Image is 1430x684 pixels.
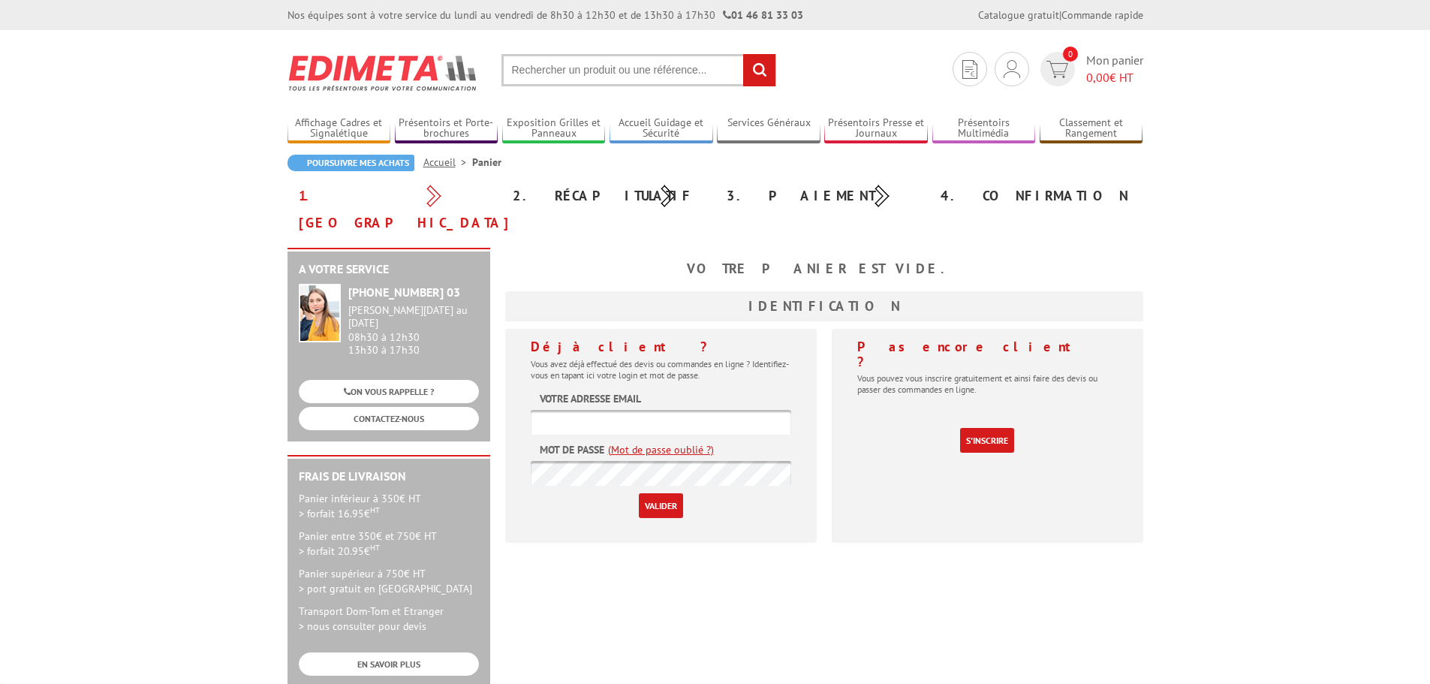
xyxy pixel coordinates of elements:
div: 2. Récapitulatif [501,182,715,209]
h4: Pas encore client ? [857,339,1118,369]
li: Panier [472,155,501,170]
a: devis rapide 0 Mon panier 0,00€ HT [1037,52,1143,86]
span: > nous consulter pour devis [299,619,426,633]
a: ON VOUS RAPPELLE ? [299,380,479,403]
p: Panier inférieur à 350€ HT [299,491,479,521]
span: > forfait 20.95€ [299,544,380,558]
p: Vous pouvez vous inscrire gratuitement et ainsi faire des devis ou passer des commandes en ligne. [857,372,1118,395]
input: Valider [639,493,683,518]
p: Panier supérieur à 750€ HT [299,566,479,596]
a: Catalogue gratuit [978,8,1059,22]
div: Nos équipes sont à votre service du lundi au vendredi de 8h30 à 12h30 et de 13h30 à 17h30 [288,8,803,23]
a: EN SAVOIR PLUS [299,652,479,676]
a: Accueil [423,155,472,169]
img: devis rapide [1046,61,1068,78]
p: Vous avez déjà effectué des devis ou commandes en ligne ? Identifiez-vous en tapant ici votre log... [531,358,791,381]
a: Commande rapide [1061,8,1143,22]
label: Mot de passe [540,442,604,457]
div: 08h30 à 12h30 13h30 à 17h30 [348,304,479,356]
p: Panier entre 350€ et 750€ HT [299,529,479,559]
a: Présentoirs Multimédia [932,116,1036,141]
b: Votre panier est vide. [687,260,962,277]
a: Accueil Guidage et Sécurité [610,116,713,141]
span: Mon panier [1086,52,1143,86]
a: CONTACTEZ-NOUS [299,407,479,430]
a: Affichage Cadres et Signalétique [288,116,391,141]
p: Transport Dom-Tom et Etranger [299,604,479,634]
strong: [PHONE_NUMBER] 03 [348,285,460,300]
span: 0 [1063,47,1078,62]
span: € HT [1086,69,1143,86]
sup: HT [370,505,380,515]
img: devis rapide [1004,60,1020,78]
h4: Déjà client ? [531,339,791,354]
a: Services Généraux [717,116,820,141]
span: 0,00 [1086,70,1109,85]
label: Votre adresse email [540,391,641,406]
sup: HT [370,542,380,553]
div: | [978,8,1143,23]
a: Poursuivre mes achats [288,155,414,171]
h2: A votre service [299,263,479,276]
a: Exposition Grilles et Panneaux [502,116,606,141]
img: Edimeta [288,45,479,101]
div: 3. Paiement [715,182,929,209]
div: [PERSON_NAME][DATE] au [DATE] [348,304,479,330]
h2: Frais de Livraison [299,470,479,484]
span: > forfait 16.95€ [299,507,380,520]
a: (Mot de passe oublié ?) [608,442,714,457]
span: > port gratuit en [GEOGRAPHIC_DATA] [299,582,472,595]
a: Présentoirs et Porte-brochures [395,116,498,141]
h3: Identification [505,291,1143,321]
strong: 01 46 81 33 03 [723,8,803,22]
input: Rechercher un produit ou une référence... [501,54,776,86]
img: widget-service.jpg [299,284,341,342]
a: S'inscrire [960,428,1014,453]
a: Classement et Rangement [1040,116,1143,141]
div: 1. [GEOGRAPHIC_DATA] [288,182,501,237]
input: rechercher [743,54,775,86]
a: Présentoirs Presse et Journaux [824,116,928,141]
img: devis rapide [962,60,977,79]
div: 4. Confirmation [929,182,1143,209]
